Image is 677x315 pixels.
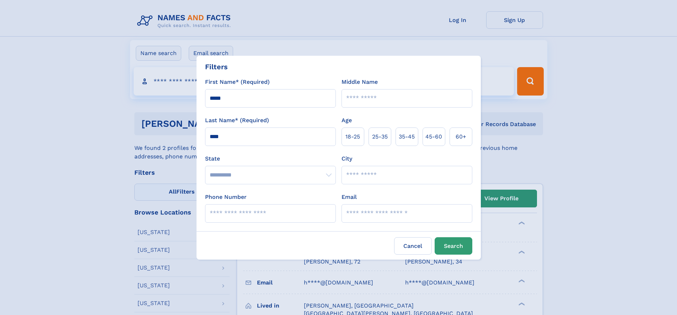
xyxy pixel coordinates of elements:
[425,132,442,141] span: 45‑60
[342,78,378,86] label: Middle Name
[342,193,357,201] label: Email
[345,132,360,141] span: 18‑25
[205,154,336,163] label: State
[399,132,415,141] span: 35‑45
[394,237,432,255] label: Cancel
[435,237,472,255] button: Search
[342,116,352,125] label: Age
[205,193,247,201] label: Phone Number
[205,116,269,125] label: Last Name* (Required)
[205,78,270,86] label: First Name* (Required)
[456,132,466,141] span: 60+
[205,61,228,72] div: Filters
[342,154,352,163] label: City
[372,132,388,141] span: 25‑35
